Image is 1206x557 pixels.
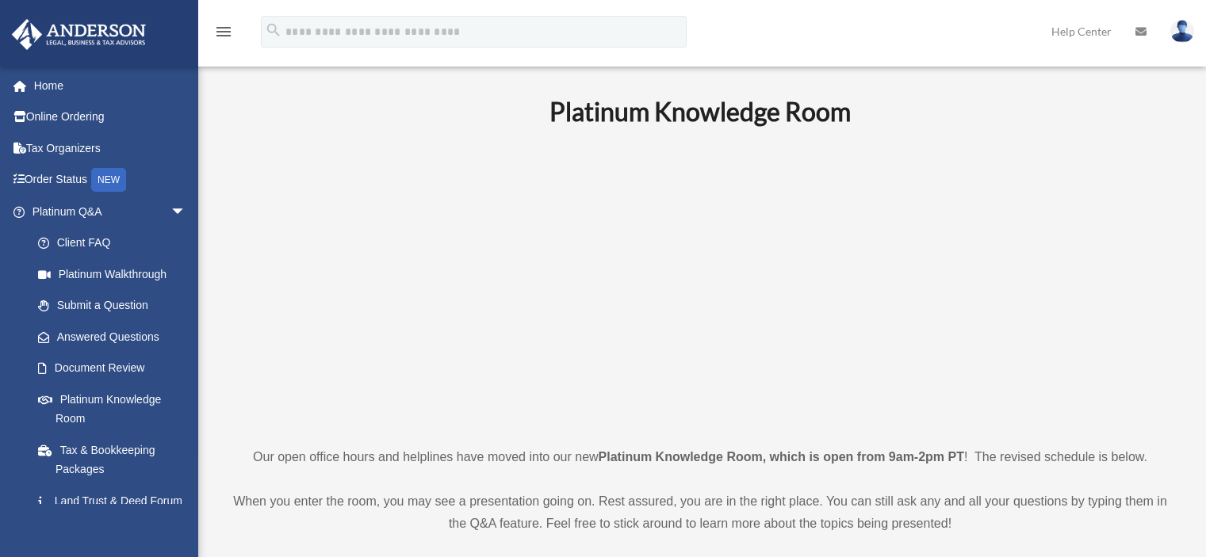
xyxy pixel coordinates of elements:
[170,196,202,228] span: arrow_drop_down
[11,70,210,101] a: Home
[599,450,964,464] strong: Platinum Knowledge Room, which is open from 9am-2pm PT
[11,101,210,133] a: Online Ordering
[214,22,233,41] i: menu
[91,168,126,192] div: NEW
[22,258,210,290] a: Platinum Walkthrough
[549,96,851,127] b: Platinum Knowledge Room
[22,227,210,259] a: Client FAQ
[11,196,210,227] a: Platinum Q&Aarrow_drop_down
[214,28,233,41] a: menu
[226,490,1174,535] p: When you enter the room, you may see a presentation going on. Rest assured, you are in the right ...
[462,149,938,417] iframe: 231110_Toby_KnowledgeRoom
[22,434,210,485] a: Tax & Bookkeeping Packages
[1170,20,1194,43] img: User Pic
[22,353,210,384] a: Document Review
[11,132,210,164] a: Tax Organizers
[22,485,210,517] a: Land Trust & Deed Forum
[22,321,210,353] a: Answered Questions
[265,21,282,39] i: search
[11,164,210,196] a: Order StatusNEW
[22,383,202,434] a: Platinum Knowledge Room
[7,19,151,50] img: Anderson Advisors Platinum Portal
[22,290,210,322] a: Submit a Question
[226,446,1174,468] p: Our open office hours and helplines have moved into our new ! The revised schedule is below.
